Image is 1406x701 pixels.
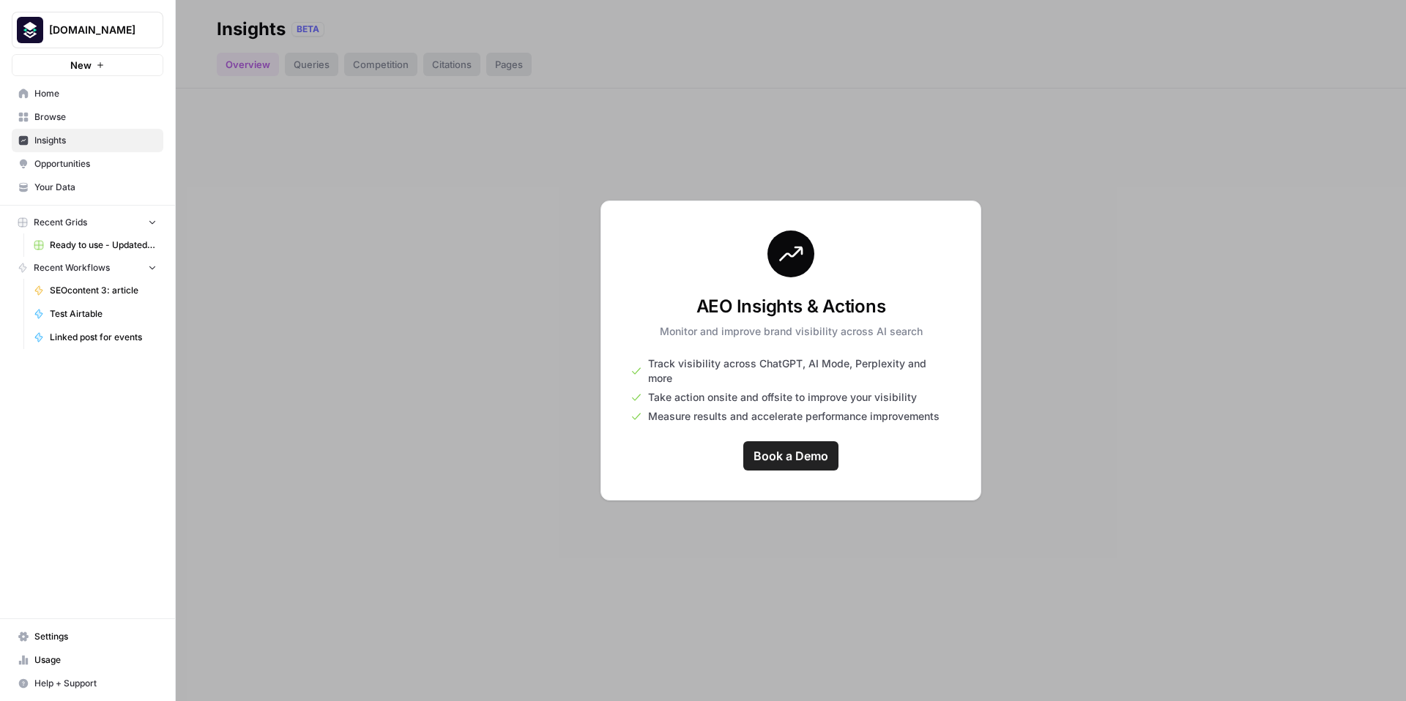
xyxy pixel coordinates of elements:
p: Monitor and improve brand visibility across AI search [660,324,923,339]
span: Settings [34,630,157,643]
span: Track visibility across ChatGPT, AI Mode, Perplexity and more [648,356,951,386]
h3: AEO Insights & Actions [660,295,923,318]
a: Your Data [12,176,163,199]
span: Opportunities [34,157,157,170]
a: Test Airtable [27,302,163,326]
span: Test Airtable [50,307,157,320]
img: Platformengineering.org Logo [17,17,43,43]
button: Help + Support [12,672,163,695]
a: Home [12,82,163,105]
span: [DOMAIN_NAME] [49,23,138,37]
span: Your Data [34,181,157,194]
a: Opportunities [12,152,163,176]
button: Workspace: Platformengineering.org [12,12,163,48]
span: Recent Grids [34,216,87,229]
span: Ready to use - Updated an existing tool profile in Webflow [50,239,157,252]
a: Linked post for events [27,326,163,349]
span: SEOcontent 3: article [50,284,157,297]
a: Insights [12,129,163,152]
span: Home [34,87,157,100]
span: Measure results and accelerate performance improvements [648,409,940,424]
span: Linked post for events [50,331,157,344]
button: Recent Workflows [12,257,163,279]
span: Recent Workflows [34,261,110,274]
a: Ready to use - Updated an existing tool profile in Webflow [27,233,163,257]
span: New [70,58,92,72]
span: Take action onsite and offsite to improve your visibility [648,390,917,405]
a: Browse [12,105,163,129]
a: Settings [12,625,163,648]
span: Usage [34,653,157,667]
a: Book a Demo [743,441,838,471]
button: Recent Grids [12,211,163,233]
button: New [12,54,163,76]
span: Book a Demo [754,447,828,465]
a: Usage [12,648,163,672]
a: SEOcontent 3: article [27,279,163,302]
span: Insights [34,134,157,147]
span: Help + Support [34,677,157,690]
span: Browse [34,110,157,124]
